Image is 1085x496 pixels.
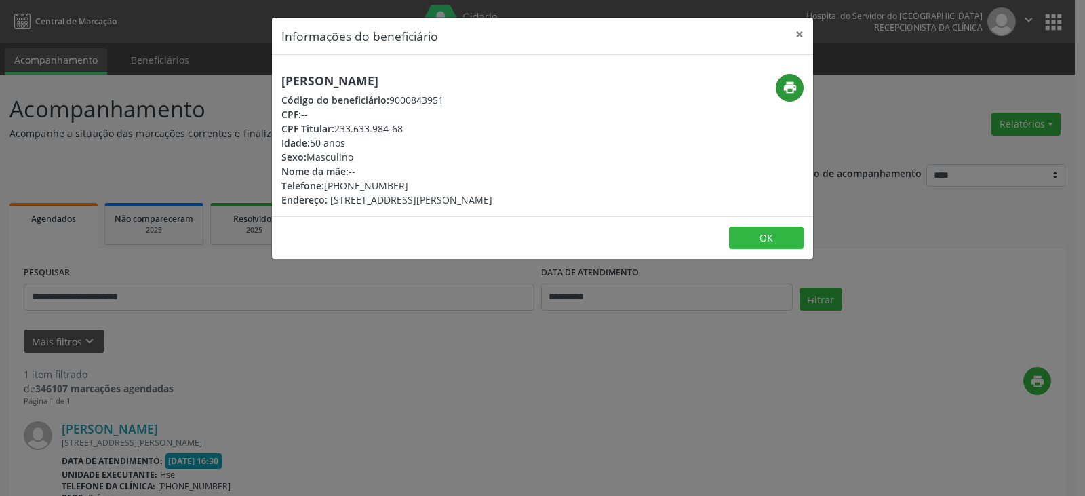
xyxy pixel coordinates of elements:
[281,179,324,192] span: Telefone:
[281,136,310,149] span: Idade:
[281,193,328,206] span: Endereço:
[281,178,492,193] div: [PHONE_NUMBER]
[281,107,492,121] div: --
[729,227,804,250] button: OK
[281,74,492,88] h5: [PERSON_NAME]
[281,108,301,121] span: CPF:
[281,165,349,178] span: Nome da mãe:
[281,122,334,135] span: CPF Titular:
[330,193,492,206] span: [STREET_ADDRESS][PERSON_NAME]
[281,136,492,150] div: 50 anos
[281,94,389,107] span: Código do beneficiário:
[783,80,797,95] i: print
[281,93,492,107] div: 9000843951
[776,74,804,102] button: print
[281,121,492,136] div: 233.633.984-68
[786,18,813,51] button: Close
[281,27,438,45] h5: Informações do beneficiário
[281,164,492,178] div: --
[281,151,307,164] span: Sexo:
[281,150,492,164] div: Masculino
